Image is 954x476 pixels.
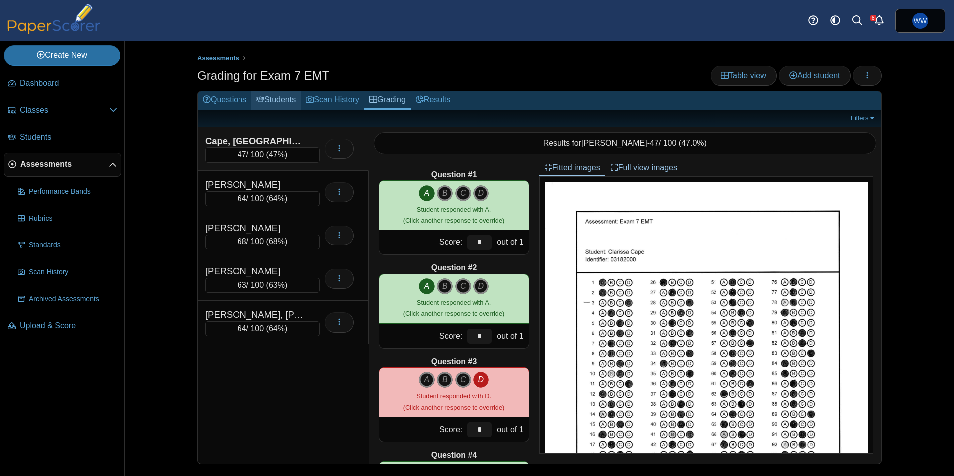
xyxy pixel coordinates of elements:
a: Full view images [605,159,682,176]
i: D [473,372,489,388]
span: 63% [269,281,285,289]
a: Assessments [195,52,241,65]
span: Rubrics [29,214,117,224]
a: Classes [4,99,121,123]
span: 68 [238,238,246,246]
span: Standards [29,240,117,250]
span: 64 [238,194,246,203]
span: [PERSON_NAME] [581,139,647,147]
div: Score: [379,230,465,254]
i: B [437,278,453,294]
a: Assessments [4,153,121,177]
a: Dashboard [4,72,121,96]
div: [PERSON_NAME], [PERSON_NAME] [205,308,305,321]
a: Performance Bands [14,180,121,204]
span: 64% [269,194,285,203]
span: Student responded with D. [416,392,491,400]
span: Table view [721,71,766,80]
img: PaperScorer [4,4,104,34]
b: Question #2 [431,262,477,273]
div: Cape, [GEOGRAPHIC_DATA] [205,135,305,148]
i: A [419,372,435,388]
i: D [473,278,489,294]
small: (Click another response to override) [403,299,504,317]
div: / 100 ( ) [205,278,320,293]
a: Add student [779,66,850,86]
span: Archived Assessments [29,294,117,304]
i: B [437,372,453,388]
span: Student responded with A. [417,299,491,306]
span: Add student [789,71,840,80]
span: 64 [238,324,246,333]
div: Results for - / 100 ( ) [374,132,877,154]
div: [PERSON_NAME] [205,222,305,235]
span: Students [20,132,117,143]
a: Alerts [868,10,890,32]
span: 64% [269,324,285,333]
i: A [419,185,435,201]
i: C [455,185,471,201]
b: Question #4 [431,450,477,461]
a: Questions [198,91,251,110]
span: Assessments [20,159,109,170]
a: Rubrics [14,207,121,231]
div: out of 1 [494,417,528,442]
i: D [473,185,489,201]
small: (Click another response to override) [403,392,504,411]
span: 63 [238,281,246,289]
span: Dashboard [20,78,117,89]
span: Assessments [197,54,239,62]
a: Students [251,91,301,110]
a: Scan History [301,91,364,110]
a: Students [4,126,121,150]
a: Archived Assessments [14,287,121,311]
span: 47.0% [681,139,704,147]
div: / 100 ( ) [205,235,320,249]
b: Question #1 [431,169,477,180]
div: out of 1 [494,324,528,348]
div: [PERSON_NAME] [205,265,305,278]
a: Create New [4,45,120,65]
i: A [419,278,435,294]
span: 47 [238,150,246,159]
span: 47 [650,139,659,147]
div: Score: [379,324,465,348]
i: C [455,278,471,294]
span: Classes [20,105,109,116]
div: / 100 ( ) [205,147,320,162]
i: B [437,185,453,201]
a: William Whitney [895,9,945,33]
a: Scan History [14,260,121,284]
span: 47% [269,150,285,159]
span: Scan History [29,267,117,277]
span: 68% [269,238,285,246]
div: out of 1 [494,230,528,254]
div: / 100 ( ) [205,321,320,336]
a: Upload & Score [4,314,121,338]
span: William Whitney [914,17,927,24]
b: Question #3 [431,356,477,367]
span: Upload & Score [20,320,117,331]
a: Results [411,91,455,110]
span: William Whitney [912,13,928,29]
a: Table view [711,66,777,86]
span: Student responded with A. [417,206,491,213]
div: Score: [379,417,465,442]
div: [PERSON_NAME] [205,178,305,191]
h1: Grading for Exam 7 EMT [197,67,329,84]
a: PaperScorer [4,27,104,36]
i: C [455,372,471,388]
div: / 100 ( ) [205,191,320,206]
a: Standards [14,234,121,257]
a: Fitted images [539,159,605,176]
small: (Click another response to override) [403,206,504,224]
a: Grading [364,91,411,110]
a: Filters [848,113,879,123]
span: Performance Bands [29,187,117,197]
